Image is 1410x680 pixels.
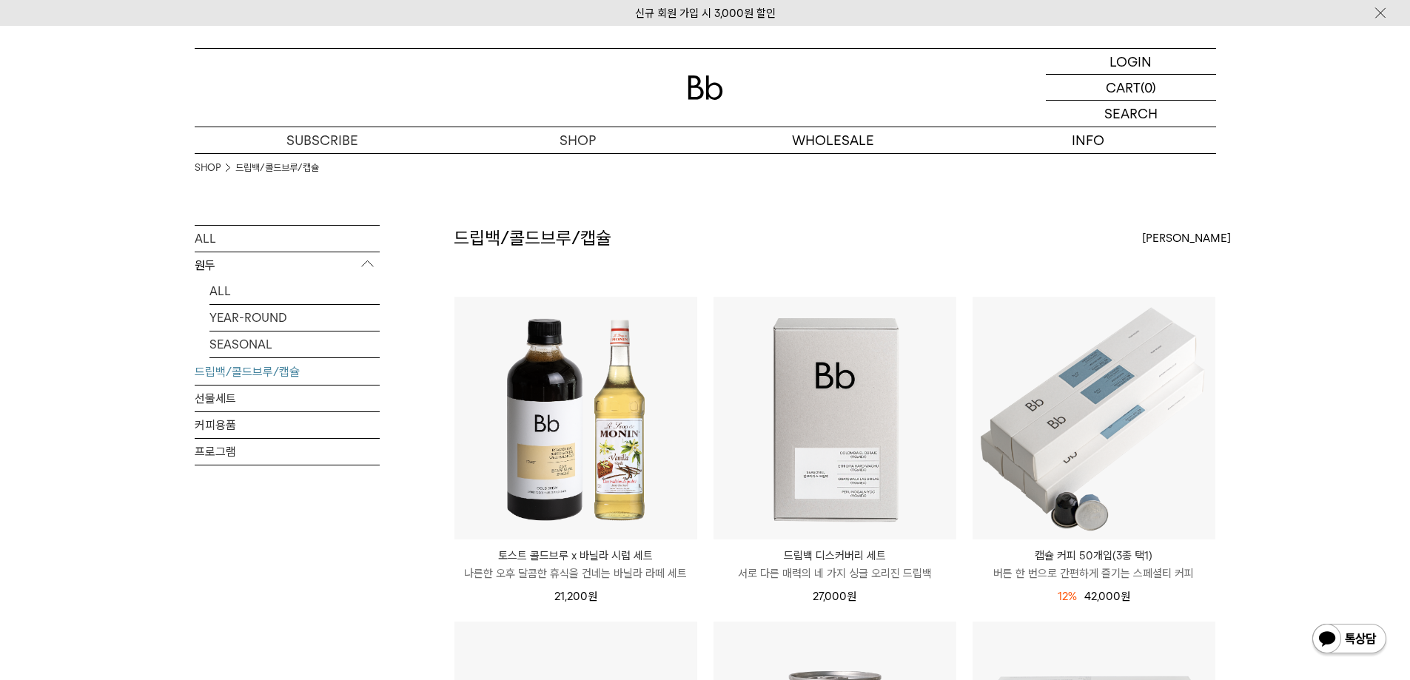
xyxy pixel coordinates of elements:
img: 토스트 콜드브루 x 바닐라 시럽 세트 [454,297,697,539]
p: CART [1106,75,1141,100]
span: 원 [588,590,597,603]
p: 서로 다른 매력의 네 가지 싱글 오리진 드립백 [714,565,956,582]
a: LOGIN [1046,49,1216,75]
img: 드립백 디스커버리 세트 [714,297,956,539]
a: YEAR-ROUND [209,305,380,331]
a: ALL [195,226,380,252]
a: 신규 회원 가입 시 3,000원 할인 [635,7,776,20]
img: 카카오톡 채널 1:1 채팅 버튼 [1311,622,1388,658]
img: 캡슐 커피 50개입(3종 택1) [973,297,1215,539]
p: 나른한 오후 달콤한 휴식을 건네는 바닐라 라떼 세트 [454,565,697,582]
p: (0) [1141,75,1156,100]
p: LOGIN [1109,49,1152,74]
a: 드립백/콜드브루/캡슐 [235,161,319,175]
a: CART (0) [1046,75,1216,101]
a: ALL [209,278,380,304]
a: SEASONAL [209,331,380,357]
span: 42,000 [1084,590,1130,603]
span: 원 [847,590,856,603]
p: 드립백 디스커버리 세트 [714,547,956,565]
p: 토스트 콜드브루 x 바닐라 시럽 세트 [454,547,697,565]
p: SEARCH [1104,101,1158,127]
a: 드립백/콜드브루/캡슐 [195,359,380,385]
a: 커피용품 [195,412,380,438]
a: 캡슐 커피 50개입(3종 택1) 버튼 한 번으로 간편하게 즐기는 스페셜티 커피 [973,547,1215,582]
a: 프로그램 [195,439,380,465]
p: 버튼 한 번으로 간편하게 즐기는 스페셜티 커피 [973,565,1215,582]
a: 드립백 디스커버리 세트 서로 다른 매력의 네 가지 싱글 오리진 드립백 [714,547,956,582]
a: SHOP [195,161,221,175]
a: SUBSCRIBE [195,127,450,153]
a: 선물세트 [195,386,380,411]
h2: 드립백/콜드브루/캡슐 [454,226,611,251]
span: 21,200 [554,590,597,603]
div: 12% [1058,588,1077,605]
p: 캡슐 커피 50개입(3종 택1) [973,547,1215,565]
p: INFO [961,127,1216,153]
p: WHOLESALE [705,127,961,153]
a: 토스트 콜드브루 x 바닐라 시럽 세트 나른한 오후 달콤한 휴식을 건네는 바닐라 라떼 세트 [454,547,697,582]
span: 27,000 [813,590,856,603]
p: 원두 [195,252,380,279]
span: [PERSON_NAME] [1142,229,1231,247]
img: 로고 [688,75,723,100]
a: SHOP [450,127,705,153]
span: 원 [1121,590,1130,603]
